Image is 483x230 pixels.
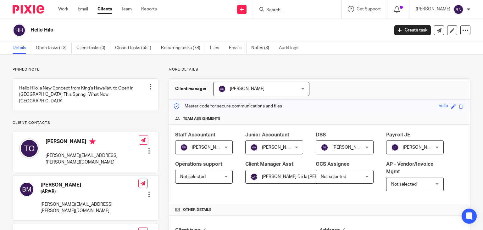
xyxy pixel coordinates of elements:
img: svg%3E [180,144,188,151]
p: Pinned note [13,67,159,72]
a: Audit logs [279,42,303,54]
span: Not selected [391,182,417,187]
span: [PERSON_NAME] [230,87,264,91]
div: hello [439,103,448,110]
a: Closed tasks (551) [115,42,156,54]
img: svg%3E [453,4,464,14]
span: Staff Accountant [175,132,215,137]
a: Details [13,42,31,54]
span: Operations support [175,162,222,167]
a: Team [121,6,132,12]
a: Email [78,6,88,12]
span: [PERSON_NAME] [192,145,226,150]
a: Reports [141,6,157,12]
h4: [PERSON_NAME] [41,182,138,188]
a: Recurring tasks (78) [161,42,205,54]
p: Client contacts [13,120,159,125]
a: Notes (3) [251,42,274,54]
img: svg%3E [218,85,226,93]
img: Pixie [13,5,44,14]
p: More details [169,67,470,72]
a: Files [210,42,224,54]
h3: Client manager [175,86,207,92]
h4: [PERSON_NAME] [46,138,139,146]
span: AP - Vendor/Invoice Mgmt [386,162,433,174]
p: Master code for secure communications and files [174,103,282,109]
span: [PERSON_NAME] De la [PERSON_NAME] [262,175,343,179]
a: Open tasks (13) [36,42,72,54]
span: GCS Assignee [316,162,349,167]
img: svg%3E [13,24,26,37]
span: Team assignments [183,116,220,121]
img: svg%3E [19,138,39,158]
img: svg%3E [250,144,258,151]
img: svg%3E [321,144,328,151]
a: Emails [229,42,247,54]
p: [PERSON_NAME][EMAIL_ADDRESS][PERSON_NAME][DOMAIN_NAME] [41,201,138,214]
span: Get Support [357,7,381,11]
input: Search [266,8,322,13]
img: svg%3E [19,182,34,197]
a: Client tasks (0) [76,42,110,54]
span: Client Manager Asst [245,162,293,167]
h2: Hello Hilo [31,27,314,33]
span: Other details [183,207,212,212]
span: Junior Accountant [245,132,289,137]
img: svg%3E [391,144,399,151]
p: [PERSON_NAME] [416,6,450,12]
span: [PERSON_NAME] [262,145,297,150]
i: Primary [89,138,96,145]
span: Payroll JE [386,132,410,137]
img: svg%3E [250,173,258,181]
a: Create task [394,25,431,35]
h5: (AP/AR) [41,188,138,195]
span: [PERSON_NAME] [403,145,437,150]
span: Not selected [321,175,346,179]
a: Clients [97,6,112,12]
span: Not selected [180,175,206,179]
span: DSS [316,132,326,137]
a: Work [58,6,68,12]
span: [PERSON_NAME] [332,145,367,150]
p: [PERSON_NAME][EMAIL_ADDRESS][PERSON_NAME][DOMAIN_NAME] [46,152,139,165]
